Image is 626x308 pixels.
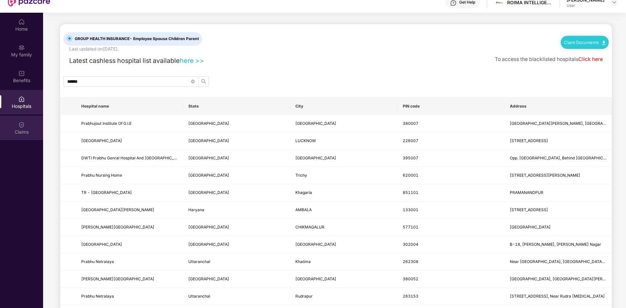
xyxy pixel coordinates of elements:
td: Chandra Hospital [76,132,183,150]
td: Karnataka [183,219,290,236]
span: [GEOGRAPHIC_DATA] [510,225,551,229]
span: B-18, [PERSON_NAME], [PERSON_NAME] Nagar [510,242,601,247]
td: Opp. Lakeview Garden, Behind Shardayatan School, Floral Park Road, Umra [505,150,612,167]
span: [GEOGRAPHIC_DATA] [188,173,229,178]
span: [GEOGRAPHIC_DATA] [188,138,229,143]
td: AHMEDABAD [290,115,397,132]
td: Prabhu Netralaya [76,253,183,271]
a: Claim Documents [564,40,605,45]
td: Rudrapur [290,288,397,305]
img: svg+xml;base64,PHN2ZyB3aWR0aD0iMjAiIGhlaWdodD0iMjAiIHZpZXdCb3g9IjAgMCAyMCAyMCIgZmlsbD0ibm9uZSIgeG... [18,44,25,51]
td: 536/11 PRABHU DAYAL NAGAR KHADRA [505,132,612,150]
td: 25, Venkatesan Street, Ponnagar [505,167,612,184]
span: 851101 [403,190,418,195]
td: Khatima [290,253,397,271]
span: [GEOGRAPHIC_DATA] [295,155,336,160]
span: [GEOGRAPHIC_DATA] [295,242,336,247]
td: Gujarat [183,115,290,132]
span: [STREET_ADDRESS], Near Rudra [MEDICAL_DATA] [510,294,605,299]
span: 302004 [403,242,418,247]
span: [GEOGRAPHIC_DATA] [188,190,229,195]
td: Trichy [290,167,397,184]
span: 395007 [403,155,418,160]
td: Tamil Nadu [183,167,290,184]
span: Prabhujout Institute Of G.I.E [81,121,132,126]
span: - Employee Spouse Children Parent [130,36,199,41]
span: [GEOGRAPHIC_DATA] [188,121,229,126]
td: TR - PRABHU NARAYAN HOSPITAL [76,184,183,201]
td: Prabhu Nursing Home [76,167,183,184]
span: Khagaria [295,190,312,195]
td: LUCKNOW [290,132,397,150]
td: Haryana [183,201,290,219]
span: 226007 [403,138,418,143]
span: 263153 [403,294,418,299]
span: [STREET_ADDRESS][PERSON_NAME] [510,173,580,178]
th: City [290,97,397,115]
span: Rudrapur [295,294,313,299]
td: Doctors Colony, Gali No 1, Near Rudra MRI [505,288,612,305]
th: Hospital name [76,97,183,115]
span: 577101 [403,225,418,229]
span: Prabhu Netralaya [81,259,114,264]
span: 262308 [403,259,418,264]
div: Last updated on [DATE] . [69,46,119,53]
span: [GEOGRAPHIC_DATA] [188,242,229,247]
span: [GEOGRAPHIC_DATA] [81,138,122,143]
span: [GEOGRAPHIC_DATA] [295,276,336,281]
span: CHIKMAGALUR [295,225,324,229]
span: 133001 [403,207,418,212]
td: C Lall Hospital [76,201,183,219]
span: search [199,79,209,84]
span: Prabhu Nursing Home [81,173,122,178]
span: Latest cashless hospital list available [69,57,180,65]
td: 1st Floor, Jaydeep Tower, Near Dharnidhar Jain Temple, Vasna [505,115,612,132]
span: AMBALA [295,207,312,212]
span: [GEOGRAPHIC_DATA][PERSON_NAME] [81,207,154,212]
span: [GEOGRAPHIC_DATA] [188,225,229,229]
td: Rajasthan [183,236,290,253]
span: Haryana [188,207,204,212]
span: TR - [GEOGRAPHIC_DATA] [81,190,132,195]
span: 620001 [403,173,418,178]
span: Prabhu Netralaya [81,294,114,299]
td: Surat [290,150,397,167]
td: Uttaranchal [183,253,290,271]
span: DWTI Prabhu Genral Hospital And [GEOGRAPHIC_DATA] [81,155,185,160]
span: Khatima [295,259,311,264]
a: Click here [578,56,603,62]
td: Uttar Pradesh [183,132,290,150]
td: CHIKMAGALUR [290,219,397,236]
span: PRAMANANDPUR [510,190,543,195]
span: [PERSON_NAME][GEOGRAPHIC_DATA] [81,225,154,229]
span: GROUP HEALTH INSURANCE [72,36,202,42]
span: Trichy [295,173,307,178]
span: Uttaranchal [188,259,210,264]
span: 380052 [403,276,418,281]
span: Address [510,104,606,109]
span: [STREET_ADDRESS] [510,207,548,212]
td: AHMEDABAD [290,271,397,288]
span: [STREET_ADDRESS] [510,138,548,143]
td: Uttaranchal [183,288,290,305]
th: PIN code [398,97,505,115]
th: Address [505,97,612,115]
img: svg+xml;base64,PHN2ZyBpZD0iSG9zcGl0YWxzIiB4bWxucz0iaHR0cDovL3d3dy53My5vcmcvMjAwMC9zdmciIHdpZHRoPS... [18,96,25,102]
td: 1st Floor, Chandraprabhu Complex, Near Sardar Patels Statue, Stadium Road Naranpura [505,271,612,288]
span: [GEOGRAPHIC_DATA] [81,242,122,247]
span: LUCKNOW [295,138,316,143]
span: Uttaranchal [188,294,210,299]
td: AMBALA [290,201,397,219]
td: Holy Family Hospital [76,236,183,253]
td: 703, Prabhu Prem Puram, Jagadhari Road, Mahesh Nagar [505,201,612,219]
td: Spandana Hospital [76,219,183,236]
span: To access the blacklisted hospitals [495,56,578,62]
img: svg+xml;base64,PHN2ZyB4bWxucz0iaHR0cDovL3d3dy53My5vcmcvMjAwMC9zdmciIHdpZHRoPSIxMC40IiBoZWlnaHQ9Ij... [602,41,605,45]
span: [GEOGRAPHIC_DATA] [188,276,229,281]
span: close-circle [191,80,195,83]
span: [GEOGRAPHIC_DATA] [295,121,336,126]
td: PRAMANANDPUR [505,184,612,201]
td: Gujarat [183,271,290,288]
img: svg+xml;base64,PHN2ZyBpZD0iQmVuZWZpdHMiIHhtbG5zPSJodHRwOi8vd3d3LnczLm9yZy8yMDAwL3N2ZyIgd2lkdGg9Ij... [18,70,25,77]
a: here >> [180,57,204,65]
